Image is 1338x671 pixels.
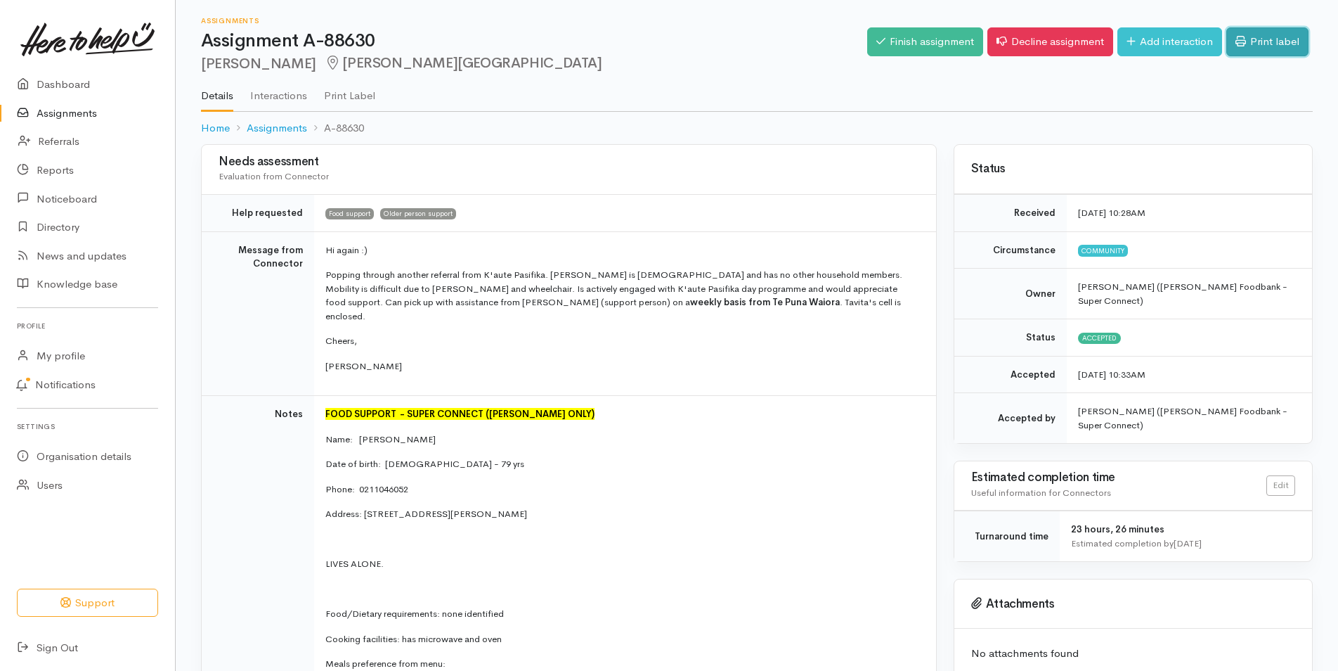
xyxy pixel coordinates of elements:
span: [PERSON_NAME] ([PERSON_NAME] Foodbank - Super Connect) [1078,281,1287,307]
h3: Needs assessment [219,155,919,169]
span: Community [1078,245,1128,256]
h6: Profile [17,317,158,335]
font: FOOD SUPPORT - SUPER CONNECT ([PERSON_NAME] ONLY) [325,408,595,420]
td: Owner [954,269,1067,319]
h3: Estimated completion time [971,471,1266,485]
td: Turnaround time [954,511,1060,562]
b: weekly basis from Te Puna Waiora [690,296,840,308]
p: Hi again :) [325,243,919,257]
p: Cooking facilities: has microwave and oven [325,632,919,646]
a: Edit [1266,475,1295,496]
h2: [PERSON_NAME] [201,56,867,72]
p: Name: [PERSON_NAME] [325,433,919,447]
nav: breadcrumb [201,112,1313,145]
p: Meals preference from menu: [325,657,919,671]
p: No attachments found [971,646,1295,662]
td: Help requested [202,195,314,232]
a: Home [201,120,230,136]
span: Older person support [380,208,456,219]
a: Add interaction [1117,27,1222,56]
span: Food support [325,208,374,219]
td: Message from Connector [202,231,314,396]
p: Food/Dietary requirements: none identified [325,607,919,621]
button: Support [17,589,158,618]
td: Received [954,195,1067,232]
span: Useful information for Connectors [971,487,1111,499]
h1: Assignment A-88630 [201,31,867,51]
a: Print Label [324,71,375,110]
h6: Settings [17,417,158,436]
a: Decline assignment [987,27,1113,56]
td: Status [954,319,1067,357]
td: Accepted by [954,393,1067,444]
p: LIVES ALONE. [325,557,919,571]
p: Date of birth: [DEMOGRAPHIC_DATA] - 79 yrs [325,457,919,471]
li: A-88630 [307,120,364,136]
p: Phone: 0211046052 [325,483,919,497]
td: [PERSON_NAME] ([PERSON_NAME] Foodbank - Super Connect) [1067,393,1312,444]
h3: Status [971,162,1295,176]
h6: Assignments [201,17,867,25]
p: Popping through another referral from K'aute Pasifika. [PERSON_NAME] is [DEMOGRAPHIC_DATA] and ha... [325,268,919,323]
span: Evaluation from Connector [219,170,329,182]
h3: Attachments [971,597,1295,611]
time: [DATE] 10:28AM [1078,207,1145,219]
a: Print label [1226,27,1308,56]
td: Accepted [954,356,1067,393]
a: Finish assignment [867,27,983,56]
p: Cheers, [325,334,919,348]
p: [PERSON_NAME] [325,359,919,373]
time: [DATE] 10:33AM [1078,369,1145,381]
div: Estimated completion by [1071,537,1295,551]
td: Circumstance [954,231,1067,269]
a: Interactions [250,71,307,110]
a: Assignments [247,120,307,136]
span: [PERSON_NAME][GEOGRAPHIC_DATA] [325,54,602,72]
span: 23 hours, 26 minutes [1071,523,1164,535]
a: Details [201,71,233,112]
span: Accepted [1078,333,1121,344]
p: Address: [STREET_ADDRESS][PERSON_NAME] [325,507,919,521]
time: [DATE] [1174,537,1202,549]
